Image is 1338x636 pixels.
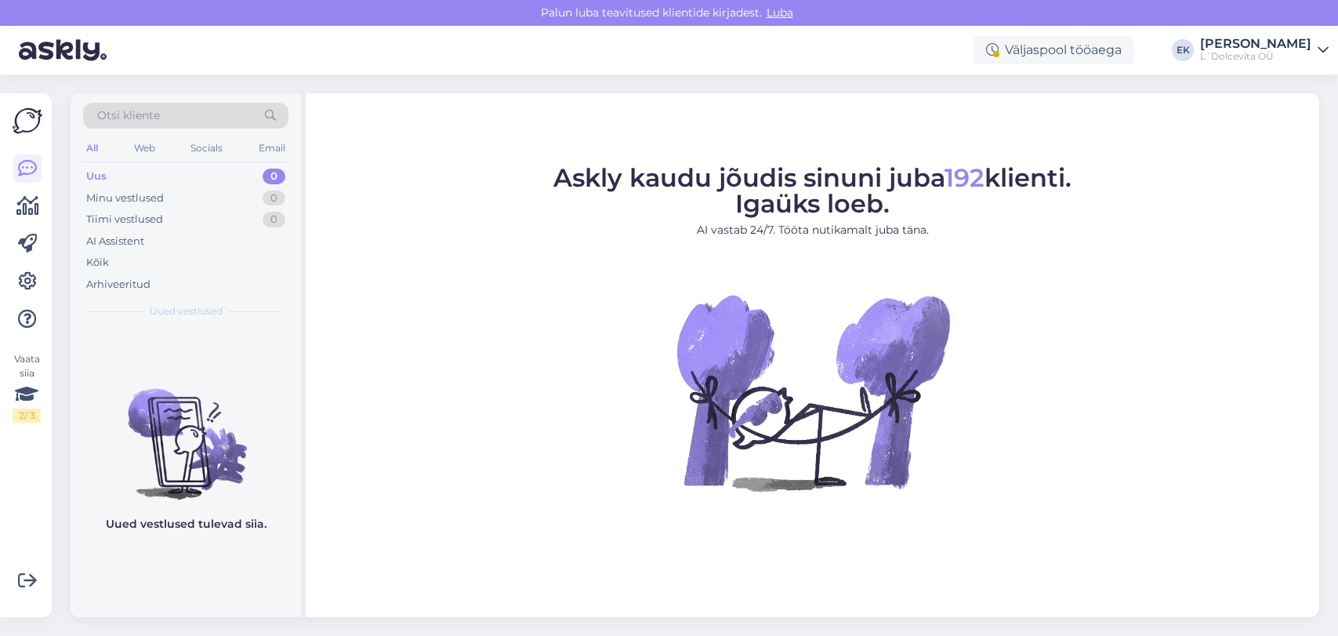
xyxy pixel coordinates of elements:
span: Uued vestlused [150,304,223,318]
div: Kõik [86,255,109,271]
div: Arhiveeritud [86,277,150,293]
div: Väljaspool tööaega [974,36,1134,64]
div: [PERSON_NAME] [1200,38,1311,50]
div: L´Dolcevita OÜ [1200,50,1311,63]
p: AI vastab 24/7. Tööta nutikamalt juba täna. [553,222,1071,238]
div: 0 [263,169,285,184]
img: Askly Logo [13,106,42,136]
span: Otsi kliente [97,107,160,124]
div: All [83,138,101,158]
p: Uued vestlused tulevad siia. [106,516,267,532]
div: 2 / 3 [13,409,41,423]
div: 0 [263,212,285,227]
div: Uus [86,169,107,184]
span: 192 [945,162,984,193]
div: 0 [263,191,285,206]
div: AI Assistent [86,234,144,249]
span: Luba [762,5,798,20]
div: Email [256,138,288,158]
div: Minu vestlused [86,191,164,206]
a: [PERSON_NAME]L´Dolcevita OÜ [1200,38,1329,63]
div: Tiimi vestlused [86,212,163,227]
div: Vaata siia [13,352,41,423]
img: No Chat active [672,251,954,533]
img: No chats [71,361,301,502]
div: Web [131,138,158,158]
div: EK [1172,39,1194,61]
div: Socials [187,138,226,158]
span: Askly kaudu jõudis sinuni juba klienti. Igaüks loeb. [553,162,1071,219]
